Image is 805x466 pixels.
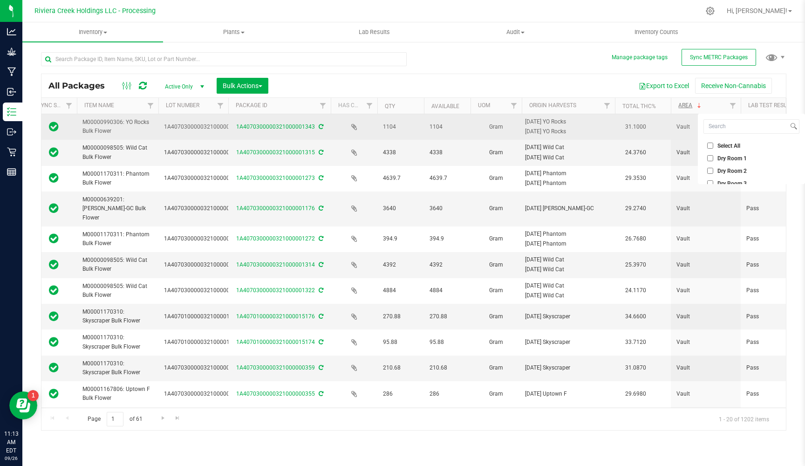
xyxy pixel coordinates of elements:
[34,7,156,15] span: Riviera Creek Holdings LLC - Processing
[621,310,651,323] span: 34.6600
[164,148,243,157] span: 1A4070300000321000001315
[317,123,323,130] span: Sync from Compliance System
[476,338,516,347] span: Gram
[22,22,163,42] a: Inventory
[525,117,612,126] div: Value 1: 2025-08-11 YO Rocks
[476,286,516,295] span: Gram
[676,363,735,372] span: Vault
[82,118,153,136] span: M00000990306: YO Rocks Bulk Flower
[236,149,315,156] a: 1A4070300000321000001315
[525,255,612,264] div: Value 1: 2025-08-04 Wild Cat
[317,175,323,181] span: Sync from Compliance System
[362,98,377,114] a: Filter
[236,235,315,242] a: 1A4070300000321000001272
[529,102,576,109] a: Origin Harvests
[317,149,323,156] span: Sync from Compliance System
[236,313,315,320] a: 1A4070100000321000015176
[476,390,516,398] span: Gram
[478,102,490,109] a: UOM
[676,234,735,243] span: Vault
[676,123,735,131] span: Vault
[383,123,418,131] span: 1104
[746,286,805,295] span: Pass
[317,287,323,294] span: Sync from Compliance System
[476,260,516,269] span: Gram
[9,391,37,419] iframe: Resource center
[236,261,315,268] a: 1A4070300000321000001314
[166,102,199,109] a: Lot Number
[7,87,16,96] inline-svg: Inbound
[622,103,656,110] a: Total THC%
[676,174,735,183] span: Vault
[476,234,516,243] span: Gram
[82,385,153,403] span: M00001167806: Uptown F Bulk Flower
[82,256,153,274] span: M00000098505: Wild Cat Bulk Flower
[22,28,163,36] span: Inventory
[525,230,612,239] div: Value 1: 2025-08-04 Phantom
[525,143,612,152] div: Value 1: 2025-08-04 Wild Cat
[82,195,153,222] span: M00000639201: [PERSON_NAME]-GC Bulk Flower
[748,102,792,109] a: Lab Test Result
[107,412,123,426] input: 1
[315,98,331,114] a: Filter
[690,54,748,61] span: Sync METRC Packages
[383,390,418,398] span: 286
[525,169,612,178] div: Value 1: 2025-08-04 Phantom
[304,22,445,42] a: Lab Results
[476,363,516,372] span: Gram
[746,204,805,213] span: Pass
[7,107,16,116] inline-svg: Inventory
[621,336,651,349] span: 33.7120
[621,120,651,134] span: 31.1000
[445,22,586,42] a: Audit
[236,175,315,181] a: 1A4070300000321000001273
[430,148,465,157] span: 4338
[4,455,18,462] p: 09/26
[82,230,153,248] span: M00001170311: Phantom Bulk Flower
[525,312,612,321] div: Value 1: 2025-02-03 Skyscraper
[317,205,323,212] span: Sync from Compliance System
[621,171,651,185] span: 29.3530
[143,98,158,114] a: Filter
[430,123,465,131] span: 1104
[431,103,459,110] a: Available
[49,284,59,297] span: In Sync
[7,67,16,76] inline-svg: Manufacturing
[746,234,805,243] span: Pass
[746,312,805,321] span: Pass
[445,28,585,36] span: Audit
[430,204,465,213] span: 3640
[164,338,243,347] span: 1A4070100000321000015174
[236,364,315,371] a: 1A4070300000321000000359
[7,127,16,137] inline-svg: Outbound
[383,234,418,243] span: 394.9
[704,120,788,133] input: Search
[49,120,59,133] span: In Sync
[317,313,323,320] span: Sync from Compliance System
[676,390,735,398] span: Vault
[717,168,747,174] span: Dry Room 2
[383,260,418,269] span: 4392
[430,174,465,183] span: 4639.7
[707,168,713,174] input: Dry Room 2
[163,22,304,42] a: Plants
[476,312,516,321] span: Gram
[621,232,651,246] span: 26.7680
[707,180,713,186] input: Dry Room 3
[430,338,465,347] span: 95.88
[621,202,651,215] span: 29.2740
[621,284,651,297] span: 24.1170
[236,205,315,212] a: 1A4070300000321000001176
[430,260,465,269] span: 4392
[164,174,243,183] span: 1A4070300000321000001273
[676,148,735,157] span: Vault
[476,148,516,157] span: Gram
[525,281,612,290] div: Value 1: 2025-08-18 Wild Cat
[171,412,184,425] a: Go to the last page
[331,98,377,114] th: Has COA
[383,286,418,295] span: 4884
[612,54,668,62] button: Manage package tags
[727,7,787,14] span: Hi, [PERSON_NAME]!
[49,202,59,215] span: In Sync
